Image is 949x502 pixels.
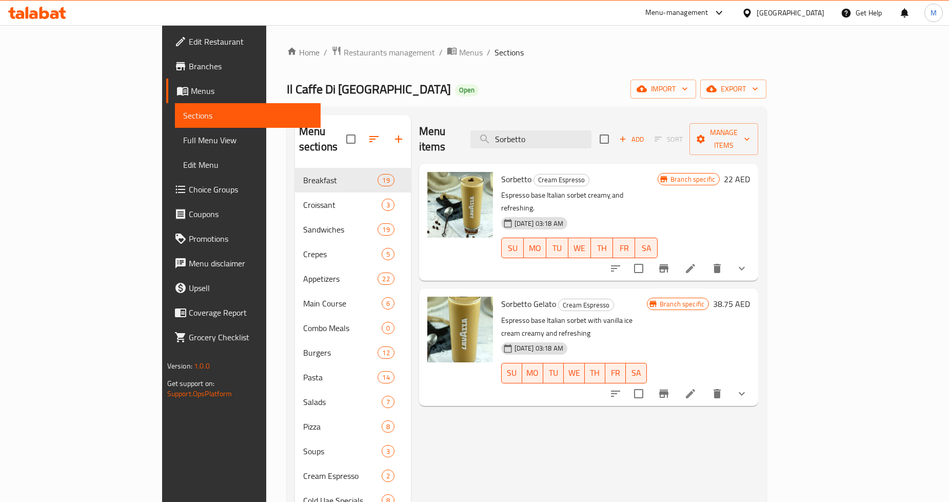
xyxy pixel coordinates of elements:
[191,85,312,97] span: Menus
[166,29,321,54] a: Edit Restaurant
[568,238,590,258] button: WE
[303,248,382,260] span: Crepes
[378,273,394,285] div: items
[628,258,649,279] span: Select to update
[572,241,586,256] span: WE
[295,291,411,316] div: Main Course6
[546,238,568,258] button: TU
[506,241,520,256] span: SU
[382,396,394,408] div: items
[648,131,689,147] span: Select section first
[528,241,542,256] span: MO
[736,262,748,275] svg: Show Choices
[175,152,321,177] a: Edit Menu
[605,363,626,383] button: FR
[757,7,824,18] div: [GEOGRAPHIC_DATA]
[534,174,589,186] span: Cream Espresso
[378,373,393,382] span: 14
[183,159,312,171] span: Edit Menu
[382,199,394,211] div: items
[378,371,394,383] div: items
[501,189,658,215] p: Espresso base Italian sorbet creamy ِand refreshing.
[295,266,411,291] div: Appetizers22
[303,199,382,211] span: Croissant
[303,297,382,310] span: Main Course
[303,223,378,236] span: Sandwiches
[295,316,411,340] div: Combo Meals0
[382,470,394,482] div: items
[651,256,676,281] button: Branch-specific-item
[729,256,754,281] button: show more
[603,256,628,281] button: sort-choices
[618,133,645,145] span: Add
[427,297,493,362] img: Sorbetto Gelato
[609,365,622,380] span: FR
[382,299,394,308] span: 6
[166,300,321,325] a: Coverage Report
[594,128,615,150] span: Select section
[194,359,210,373] span: 1.0.0
[166,276,321,300] a: Upsell
[382,200,394,210] span: 3
[166,177,321,202] a: Choice Groups
[522,363,543,383] button: MO
[303,174,378,186] span: Breakfast
[689,123,758,155] button: Manage items
[175,103,321,128] a: Sections
[382,471,394,481] span: 2
[615,131,648,147] button: Add
[459,46,483,59] span: Menus
[501,238,524,258] button: SU
[501,171,531,187] span: Sorbetto
[303,396,382,408] span: Salads
[613,238,635,258] button: FR
[666,175,719,184] span: Branch specific
[639,241,653,256] span: SA
[378,225,393,235] span: 19
[295,242,411,266] div: Crepes5
[295,340,411,365] div: Burgers12
[299,124,346,155] h2: Menu sections
[189,183,312,196] span: Choice Groups
[175,128,321,152] a: Full Menu View
[382,397,394,407] span: 7
[382,297,394,310] div: items
[382,322,394,334] div: items
[344,46,435,59] span: Restaurants management
[303,371,378,383] div: Pasta
[526,365,539,380] span: MO
[295,439,411,464] div: Soups3
[324,46,327,59] li: /
[382,447,394,456] span: 3
[419,124,459,155] h2: Menu items
[684,388,697,400] a: Edit menu item
[635,238,657,258] button: SA
[645,7,708,19] div: Menu-management
[303,470,382,482] span: Cream Espresso
[189,208,312,220] span: Coupons
[705,256,729,281] button: delete
[378,174,394,186] div: items
[543,363,564,383] button: TU
[382,420,394,433] div: items
[447,46,483,59] a: Menus
[591,238,613,258] button: TH
[382,249,394,259] span: 5
[931,7,937,18] span: M
[630,365,642,380] span: SA
[705,381,729,406] button: delete
[427,172,493,238] img: Sorbetto
[558,299,614,311] div: Cream Espresso
[166,226,321,251] a: Promotions
[495,46,524,59] span: Sections
[617,241,631,256] span: FR
[628,383,649,404] span: Select to update
[331,46,435,59] a: Restaurants management
[713,297,750,311] h6: 38.75 AED
[189,282,312,294] span: Upsell
[167,359,192,373] span: Version:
